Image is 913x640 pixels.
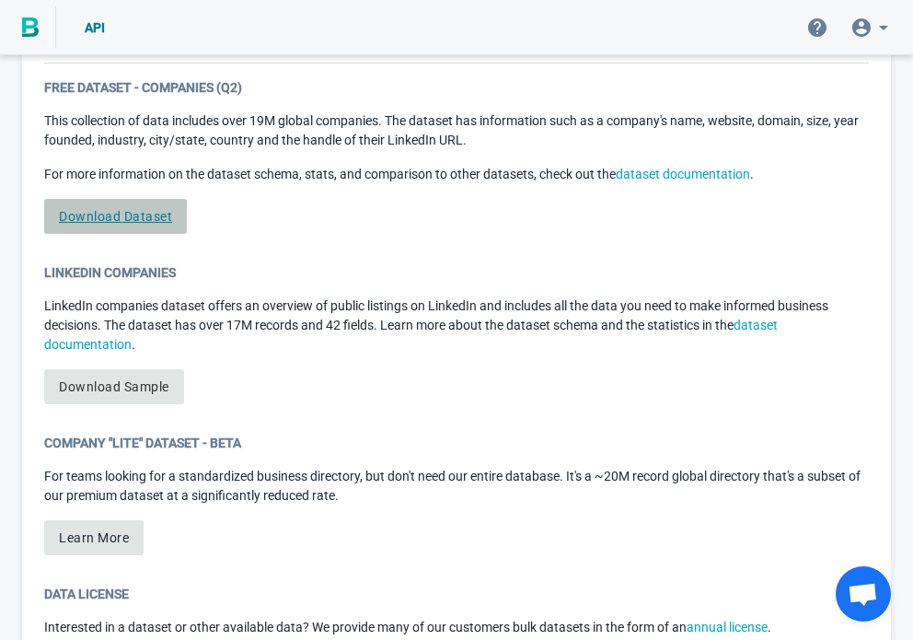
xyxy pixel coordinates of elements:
[44,111,869,150] p: This collection of data includes over 19M global companies. The dataset has information such as a...
[836,566,891,622] div: Open chat
[44,434,869,452] div: Company "Lite" Dataset - Beta
[44,467,869,506] p: For teams looking for a standardized business directory, but don't need our entire database. It's...
[44,297,869,355] p: LinkedIn companies dataset offers an overview of public listings on LinkedIn and includes all the...
[44,369,184,404] a: Download Sample
[44,78,869,97] div: Free Dataset - Companies (Q2)
[44,263,869,282] div: LinkedIn Companies
[85,20,105,35] span: API
[22,17,39,38] img: BigPicture.io
[616,167,750,181] a: dataset documentation
[44,199,187,234] a: Download Dataset
[687,620,768,634] a: annual license
[44,585,869,603] div: Data License
[44,318,778,352] a: dataset documentation
[44,618,869,637] p: Interested in a dataset or other available data? We provide many of our customers bulk datasets i...
[44,165,869,184] p: For more information on the dataset schema, stats, and comparison to other datasets, check out the .
[44,520,144,555] button: Learn More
